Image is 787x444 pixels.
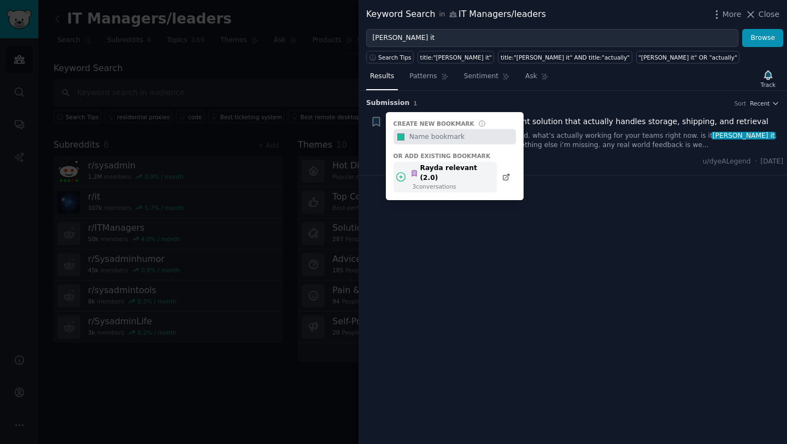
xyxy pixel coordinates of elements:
span: Patterns [409,72,437,81]
a: title:"[PERSON_NAME] it" [418,51,494,63]
span: Recent [750,100,770,107]
button: More [711,9,742,20]
div: Create new bookmark [393,120,474,127]
button: Search Tips [366,51,414,63]
a: Patterns [406,68,452,90]
input: Try a keyword related to your business [366,29,738,48]
div: "[PERSON_NAME] it" OR "actually" [638,54,737,61]
span: · [755,157,757,167]
span: More [723,9,742,20]
div: Rayda relevant (2.0) [410,163,491,183]
span: Close [759,9,779,20]
span: Results [370,72,394,81]
a: Looking for an IT asset management solution that actually handles storage, shipping, and retrieval [390,116,768,127]
input: Name bookmark [407,129,515,144]
span: Search Tips [378,54,412,61]
div: Or add existing bookmark [393,152,516,160]
div: title:"[PERSON_NAME] it" AND title:"actually" [501,54,630,61]
span: [DATE] [761,157,783,167]
span: [PERSON_NAME] it [712,132,776,139]
a: ... too many demos and i’m still confused. what’s actually working for your teams right now. is i... [390,131,784,150]
div: Keyword Search IT Managers/leaders [366,8,546,21]
button: Close [745,9,779,20]
button: Recent [750,100,779,107]
a: "[PERSON_NAME] it" OR "actually" [636,51,740,63]
span: 1 [413,100,417,107]
button: Track [757,67,779,90]
span: Submission [366,98,409,108]
span: Ask [525,72,537,81]
a: Sentiment [460,68,514,90]
div: title:"[PERSON_NAME] it" [420,54,492,61]
span: Sentiment [464,72,498,81]
div: Sort [735,100,747,107]
a: Results [366,68,398,90]
button: Browse [742,29,783,48]
span: u/dyeALegend [703,157,751,167]
a: title:"[PERSON_NAME] it" AND title:"actually" [498,51,632,63]
a: Ask [521,68,553,90]
div: 3 conversation s [413,183,491,190]
div: Track [761,81,776,89]
span: in [439,10,445,20]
